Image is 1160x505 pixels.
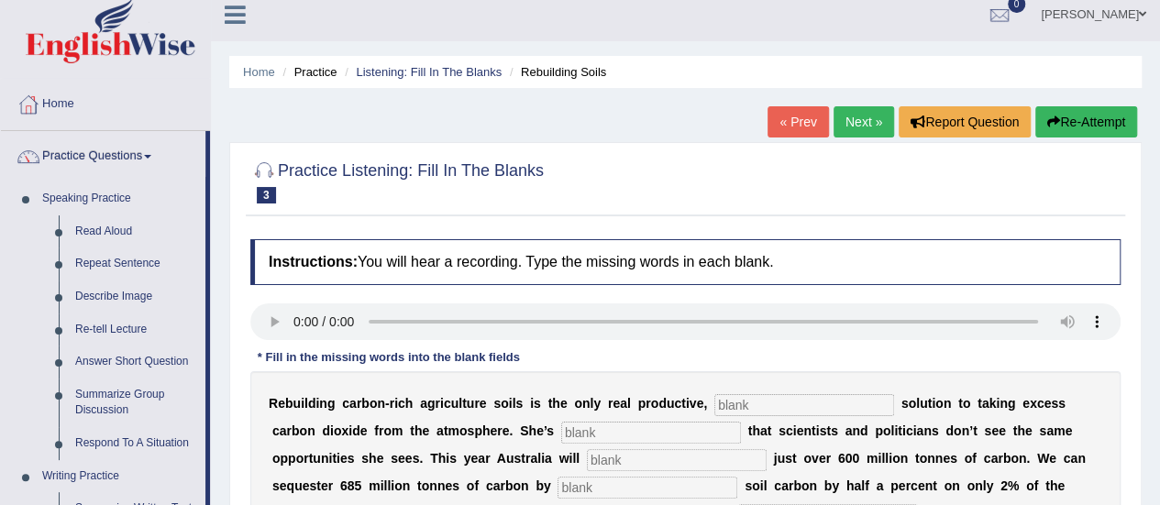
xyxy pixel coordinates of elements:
[503,423,510,438] b: e
[420,396,427,411] b: a
[613,396,620,411] b: e
[269,396,278,411] b: R
[582,396,591,411] b: n
[984,451,991,466] b: c
[309,478,316,493] b: s
[681,396,686,411] b: t
[342,396,349,411] b: c
[355,478,362,493] b: 5
[348,451,355,466] b: s
[1019,451,1027,466] b: n
[430,451,438,466] b: T
[427,396,436,411] b: g
[391,451,398,466] b: s
[786,423,793,438] b: c
[294,478,303,493] b: u
[638,396,646,411] b: p
[1064,451,1071,466] b: c
[935,451,944,466] b: n
[301,396,304,411] b: i
[509,396,513,411] b: i
[803,451,812,466] b: o
[919,451,927,466] b: o
[293,396,301,411] b: u
[440,396,444,411] b: i
[467,396,475,411] b: u
[932,396,935,411] b: i
[899,106,1031,137] button: Report Question
[989,396,996,411] b: k
[906,423,913,438] b: c
[67,346,205,379] a: Answer Short Question
[321,478,328,493] b: e
[385,396,390,411] b: -
[965,451,973,466] b: o
[961,423,969,438] b: n
[403,478,411,493] b: n
[537,451,541,466] b: l
[574,396,582,411] b: o
[447,423,458,438] b: m
[67,280,205,313] a: Describe Image
[714,394,894,416] input: blank
[490,423,497,438] b: e
[470,451,478,466] b: e
[1,79,210,125] a: Home
[826,423,831,438] b: t
[890,423,894,438] b: l
[816,423,820,438] b: i
[785,451,792,466] b: s
[885,451,889,466] b: l
[452,478,459,493] b: s
[1070,451,1077,466] b: a
[525,451,530,466] b: r
[963,396,971,411] b: o
[536,423,544,438] b: e
[34,182,205,215] a: Speaking Practice
[419,451,423,466] b: .
[593,396,601,411] b: y
[572,451,576,466] b: l
[474,423,482,438] b: p
[272,423,280,438] b: c
[370,396,378,411] b: o
[752,423,760,438] b: h
[852,423,860,438] b: n
[1025,423,1033,438] b: e
[435,396,439,411] b: r
[792,451,797,466] b: t
[528,423,536,438] b: h
[1011,451,1019,466] b: o
[308,396,316,411] b: d
[316,478,321,493] b: t
[969,423,973,438] b: ’
[278,396,285,411] b: e
[67,427,205,460] a: Respond To A Situation
[561,422,741,444] input: blank
[444,396,451,411] b: c
[878,451,881,466] b: i
[303,478,310,493] b: e
[257,187,276,203] span: 3
[768,423,772,438] b: t
[67,313,205,346] a: Re-tell Lecture
[932,423,939,438] b: s
[892,451,900,466] b: o
[340,451,348,466] b: e
[845,423,852,438] b: a
[272,478,280,493] b: s
[875,423,883,438] b: p
[414,423,423,438] b: h
[307,423,315,438] b: n
[898,423,902,438] b: t
[369,451,377,466] b: h
[797,423,804,438] b: e
[1030,396,1037,411] b: x
[348,423,352,438] b: i
[269,254,358,269] b: Instructions:
[280,451,288,466] b: p
[444,423,448,438] b: t
[304,396,308,411] b: l
[417,478,422,493] b: t
[774,451,778,466] b: j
